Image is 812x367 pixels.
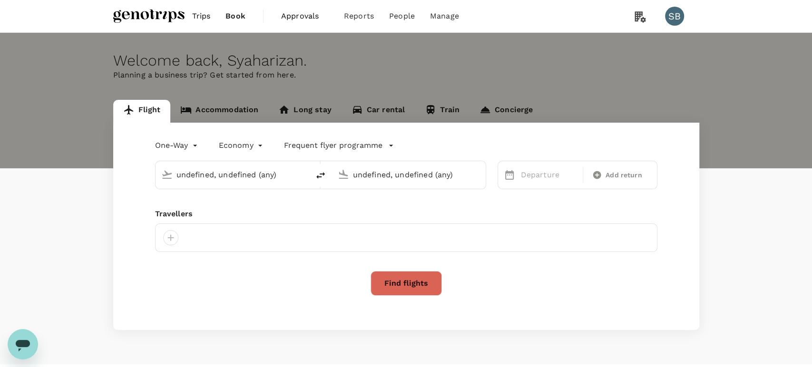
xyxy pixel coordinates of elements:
[281,10,329,22] span: Approvals
[415,100,470,123] a: Train
[389,10,415,22] span: People
[470,100,543,123] a: Concierge
[284,140,382,151] p: Frequent flyer programme
[113,100,171,123] a: Flight
[344,10,374,22] span: Reports
[113,52,699,69] div: Welcome back , Syaharizan .
[665,7,684,26] div: SB
[430,10,459,22] span: Manage
[606,170,642,180] span: Add return
[155,208,657,220] div: Travellers
[225,10,245,22] span: Book
[113,6,185,27] img: Genotrips - ALL
[192,10,211,22] span: Trips
[521,169,577,181] p: Departure
[219,138,265,153] div: Economy
[8,329,38,359] iframe: Button to launch messaging window
[303,174,304,175] button: Open
[479,174,481,175] button: Open
[342,100,415,123] a: Car rental
[176,167,289,182] input: Depart from
[371,271,442,296] button: Find flights
[309,164,332,187] button: delete
[113,69,699,81] p: Planning a business trip? Get started from here.
[268,100,341,123] a: Long stay
[284,140,394,151] button: Frequent flyer programme
[353,167,466,182] input: Going to
[155,138,200,153] div: One-Way
[170,100,268,123] a: Accommodation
